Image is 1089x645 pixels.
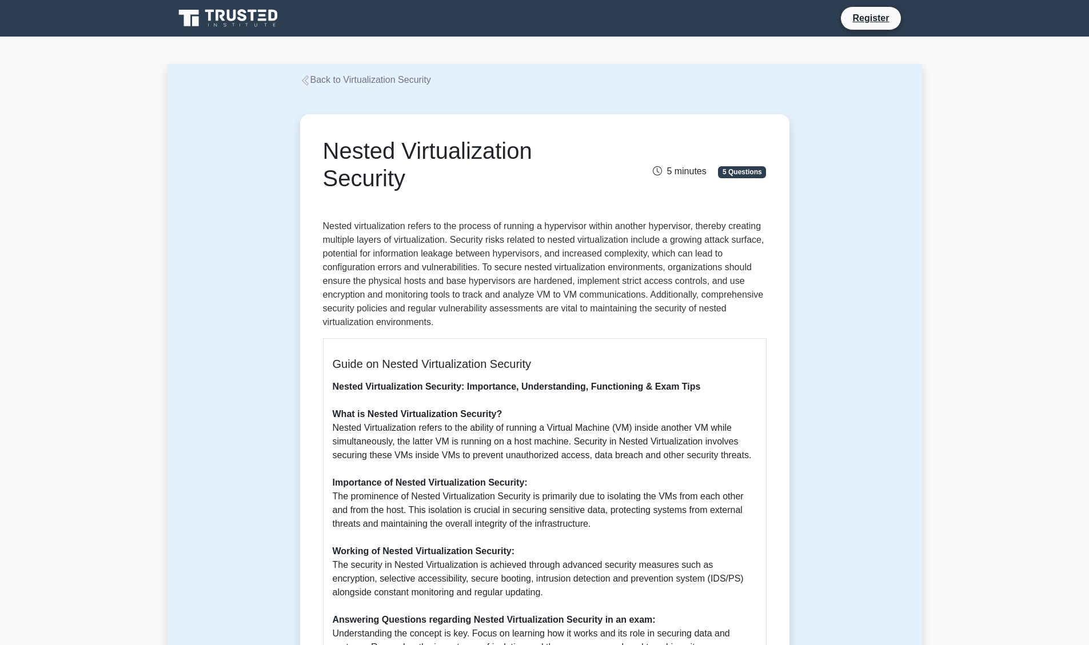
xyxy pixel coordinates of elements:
[323,219,767,329] p: Nested virtualization refers to the process of running a hypervisor within another hypervisor, th...
[333,382,701,391] b: Nested Virtualization Security: Importance, Understanding, Functioning & Exam Tips
[333,546,515,556] b: Working of Nested Virtualization Security:
[333,478,528,487] b: Importance of Nested Virtualization Security:
[300,75,431,85] a: Back to Virtualization Security
[653,166,706,176] span: 5 minutes
[333,357,757,371] h5: Guide on Nested Virtualization Security
[718,166,766,178] span: 5 Questions
[333,615,656,624] b: Answering Questions regarding Nested Virtualization Security in an exam:
[323,137,614,192] h1: Nested Virtualization Security
[333,409,502,419] b: What is Nested Virtualization Security?
[845,11,896,25] a: Register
